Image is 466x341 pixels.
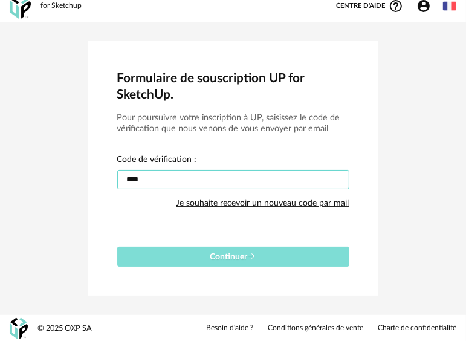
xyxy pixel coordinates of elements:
[10,318,28,339] img: OXP
[117,155,197,166] label: Code de vérification :
[37,323,92,334] div: © 2025 OXP SA
[268,323,363,333] a: Conditions générales de vente
[210,253,256,261] span: Continuer
[176,191,349,215] div: Je souhaite recevoir un nouveau code par mail
[206,323,253,333] a: Besoin d'aide ?
[117,247,349,267] button: Continuer
[117,112,349,135] h3: Pour poursuivre votre inscription à UP, saisissez le code de vérification que nous venons de vous...
[117,70,349,103] h2: Formulaire de souscription UP for SketchUp.
[378,323,456,333] a: Charte de confidentialité
[40,1,82,11] div: for Sketchup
